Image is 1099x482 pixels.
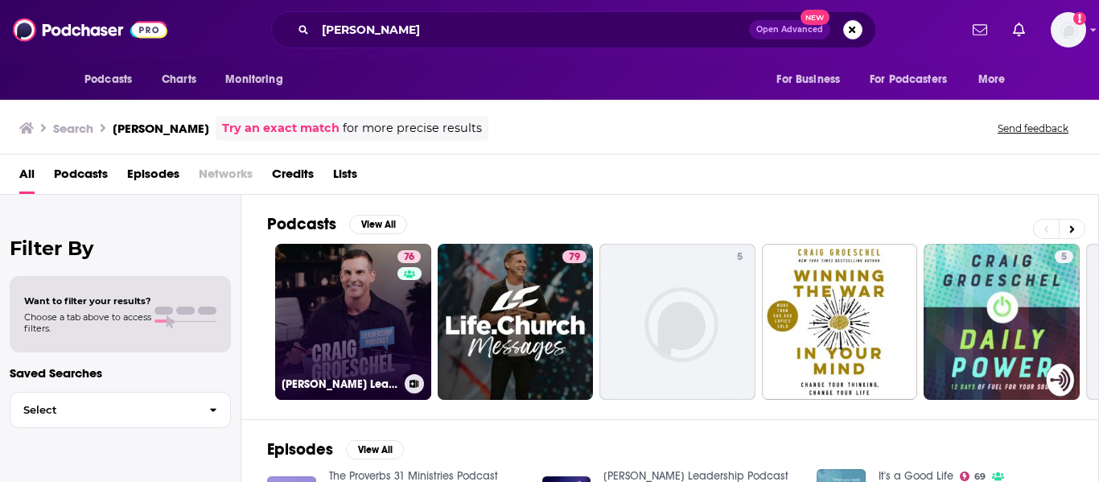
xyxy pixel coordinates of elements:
a: All [19,161,35,194]
h3: [PERSON_NAME] [113,121,209,136]
span: Select [10,405,196,415]
button: open menu [765,64,860,95]
span: For Business [776,68,840,91]
h2: Episodes [267,439,333,459]
button: Show profile menu [1051,12,1086,47]
button: open menu [859,64,970,95]
span: Charts [162,68,196,91]
button: View All [346,440,404,459]
span: for more precise results [343,119,482,138]
a: Charts [151,64,206,95]
input: Search podcasts, credits, & more... [315,17,749,43]
button: open menu [967,64,1026,95]
h3: Search [53,121,93,136]
div: Search podcasts, credits, & more... [271,11,876,48]
a: Episodes [127,161,179,194]
a: 76 [397,250,421,263]
a: Try an exact match [222,119,340,138]
button: Open AdvancedNew [749,20,830,39]
a: Show notifications dropdown [1006,16,1031,43]
a: 79 [562,250,587,263]
button: View All [349,215,407,234]
button: open menu [214,64,303,95]
span: 5 [737,249,743,266]
a: Podcasts [54,161,108,194]
img: User Profile [1051,12,1086,47]
a: EpisodesView All [267,439,404,459]
span: For Podcasters [870,68,947,91]
a: PodcastsView All [267,214,407,234]
h2: Podcasts [267,214,336,234]
span: Want to filter your results? [24,295,151,307]
button: Send feedback [993,122,1073,135]
span: 76 [404,249,414,266]
a: Credits [272,161,314,194]
a: 5 [731,250,749,263]
span: More [978,68,1006,91]
span: 79 [569,249,580,266]
svg: Add a profile image [1073,12,1086,25]
a: 5 [599,244,755,400]
span: Open Advanced [756,26,823,34]
span: Monitoring [225,68,282,91]
a: 5 [924,244,1080,400]
button: Select [10,392,231,428]
a: Show notifications dropdown [966,16,994,43]
button: open menu [73,64,153,95]
span: Logged in as hconnor [1051,12,1086,47]
h2: Filter By [10,237,231,260]
a: 76[PERSON_NAME] Leadership Podcast [275,244,431,400]
a: 5 [1055,250,1073,263]
h3: [PERSON_NAME] Leadership Podcast [282,377,398,391]
a: 79 [438,244,594,400]
p: Saved Searches [10,365,231,381]
span: 69 [974,473,986,480]
span: New [801,10,829,25]
span: Podcasts [84,68,132,91]
img: Podchaser - Follow, Share and Rate Podcasts [13,14,167,45]
a: Lists [333,161,357,194]
a: 69 [960,472,986,481]
span: Networks [199,161,253,194]
span: 5 [1061,249,1067,266]
span: Choose a tab above to access filters. [24,311,151,334]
